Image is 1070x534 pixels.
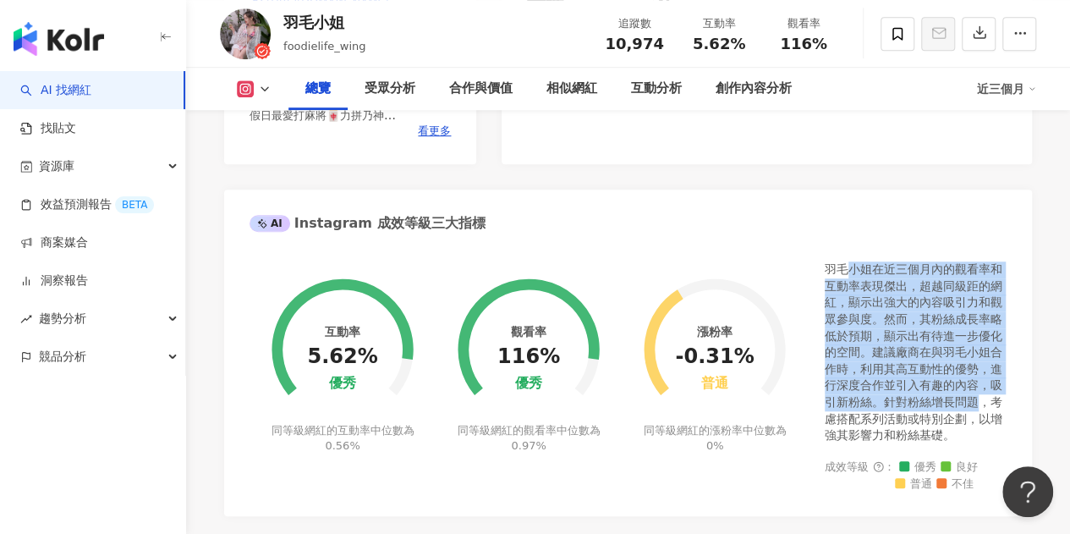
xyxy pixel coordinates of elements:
div: Instagram 成效等級三大指標 [250,214,485,233]
div: 追蹤數 [602,15,667,32]
div: 觀看率 [511,325,546,339]
div: 相似網紅 [546,79,597,99]
div: AI [250,215,290,232]
div: 受眾分析 [365,79,415,99]
span: 不佳 [936,478,974,491]
span: 看更多 [418,124,451,139]
span: 0% [706,439,724,452]
div: 互動率 [687,15,751,32]
div: 羽毛小姐 [283,12,365,33]
img: logo [14,22,104,56]
span: 普通 [895,478,932,491]
span: 10,974 [605,35,663,52]
span: 資源庫 [39,147,74,185]
img: KOL Avatar [220,8,271,59]
span: 0.56% [325,439,359,452]
div: 同等級網紅的漲粉率中位數為 [641,423,789,454]
a: 找貼文 [20,120,76,137]
span: 競品分析 [39,338,86,376]
div: 羽毛小姐在近三個月內的觀看率和互動率表現傑出，超越同級距的網紅，顯示出強大的內容吸引力和觀眾參與度。然而，其粉絲成長率略低於預期，顯示出有待進一步優化的空間。建議廠商在與羽毛小姐合作時，利用其高... [825,261,1007,444]
div: 漲粉率 [697,325,733,339]
div: 同等級網紅的觀看率中位數為 [455,423,603,454]
div: 116% [497,345,560,369]
span: 0.97% [511,439,546,452]
span: 5.62% [693,36,745,52]
span: 116% [780,36,827,52]
a: 洞察報告 [20,273,88,289]
div: 互動分析 [631,79,682,99]
div: 同等級網紅的互動率中位數為 [269,423,417,454]
div: -0.31% [675,345,754,369]
span: rise [20,313,32,325]
div: 互動率 [325,325,360,339]
div: 觀看率 [771,15,836,32]
span: foodielife_wing [283,40,365,52]
a: 商案媒合 [20,234,88,251]
div: 近三個月 [977,75,1036,102]
div: 優秀 [329,376,356,392]
div: 5.62% [307,345,377,369]
span: 趨勢分析 [39,300,86,338]
div: 創作內容分析 [716,79,792,99]
span: 良好 [941,461,978,474]
a: 效益預測報告BETA [20,196,154,213]
span: 優秀 [899,461,936,474]
div: 總覽 [305,79,331,99]
iframe: Help Scout Beacon - Open [1002,466,1053,517]
div: 成效等級 ： [825,461,1007,491]
div: 合作與價值 [449,79,513,99]
div: 普通 [701,376,728,392]
a: searchAI 找網紅 [20,82,91,99]
div: 優秀 [515,376,542,392]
